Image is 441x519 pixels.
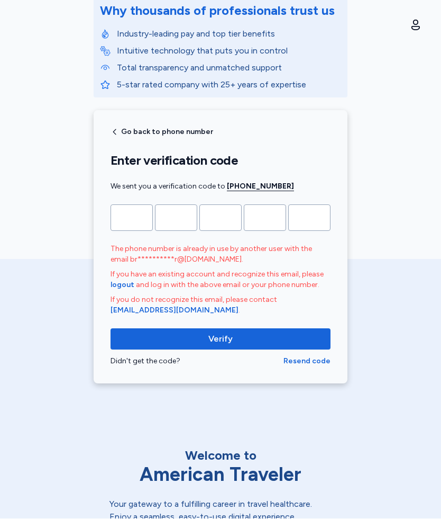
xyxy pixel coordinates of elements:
p: Intuitive technology that puts you in control [117,45,341,58]
a: [EMAIL_ADDRESS][DOMAIN_NAME] [111,306,238,315]
div: If you do not recognize this email, please contact . [111,295,330,316]
div: The phone number is already in use by another user with the email br**********r@[DOMAIN_NAME]. [111,244,330,265]
span: We sent you a verification code to [111,182,294,192]
p: 5-star rated company with 25+ years of expertise [117,79,341,92]
p: Industry-leading pay and top tier benefits [117,28,341,41]
div: Why thousands of professionals trust us [100,3,335,20]
p: Total transparency and unmatched support [117,62,341,75]
div: Welcome to [109,448,332,464]
button: logout [111,280,134,291]
span: Verify [208,333,233,346]
input: Please enter OTP character 4 [244,205,286,231]
input: Please enter OTP character 2 [155,205,197,231]
button: Resend code [283,356,330,367]
div: If you have an existing account and recognize this email, please and log in with the above email ... [111,270,330,291]
input: Please enter OTP character 5 [288,205,330,231]
h1: Enter verification code [111,153,330,169]
div: Didn't get the code? [111,356,283,367]
input: Please enter OTP character 3 [199,205,242,231]
div: American Traveler [109,464,332,486]
button: Go back to phone number [111,128,213,137]
span: Go back to phone number [121,129,213,136]
button: Verify [111,329,330,350]
input: Please enter OTP character 1 [111,205,153,231]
